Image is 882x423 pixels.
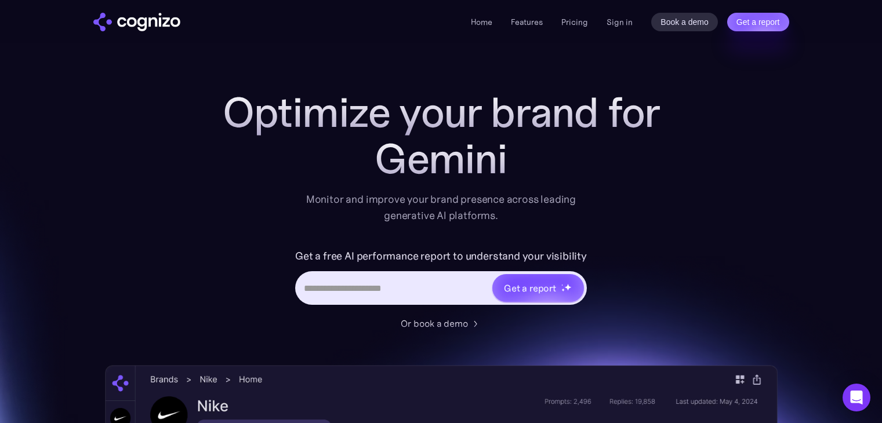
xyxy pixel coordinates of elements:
[295,247,587,265] label: Get a free AI performance report to understand your visibility
[607,15,633,29] a: Sign in
[295,247,587,311] form: Hero URL Input Form
[511,17,543,27] a: Features
[561,288,565,292] img: star
[561,284,563,286] img: star
[491,273,585,303] a: Get a reportstarstarstar
[401,316,482,330] a: Or book a demo
[504,281,556,295] div: Get a report
[209,89,673,136] h1: Optimize your brand for
[843,384,870,411] div: Open Intercom Messenger
[209,136,673,182] div: Gemini
[401,316,468,330] div: Or book a demo
[651,13,718,31] a: Book a demo
[93,13,180,31] a: home
[93,13,180,31] img: cognizo logo
[471,17,492,27] a: Home
[299,191,584,224] div: Monitor and improve your brand presence across leading generative AI platforms.
[564,283,572,291] img: star
[727,13,789,31] a: Get a report
[561,17,588,27] a: Pricing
